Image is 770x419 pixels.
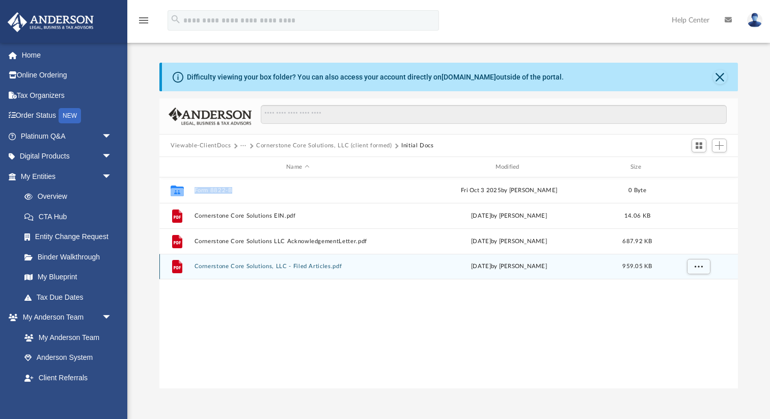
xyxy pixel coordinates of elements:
a: Client Referrals [14,368,122,388]
button: Cornerstone Core Solutions EIN.pdf [195,213,401,219]
div: Modified [405,163,613,172]
i: search [170,14,181,25]
input: Search files and folders [261,105,727,124]
a: Entity Change Request [14,227,127,247]
a: Anderson System [14,348,122,368]
img: Anderson Advisors Platinum Portal [5,12,97,32]
span: 687.92 KB [622,239,652,244]
div: Fri Oct 3 2025 by [PERSON_NAME] [406,186,613,195]
a: [DOMAIN_NAME] [442,73,496,81]
i: menu [137,14,150,27]
span: arrow_drop_down [102,307,122,328]
a: Binder Walkthrough [14,247,127,267]
div: Name [194,163,401,172]
button: ··· [240,141,247,150]
button: Form 8822-B [195,187,401,194]
button: Switch to Grid View [692,139,707,153]
button: Close [713,70,727,84]
button: Cornerstone Core Solutions, LLC - Filed Articles.pdf [195,263,401,270]
div: Size [617,163,658,172]
a: My Blueprint [14,267,122,287]
span: 0 Byte [628,188,646,193]
button: Cornerstone Core Solutions, LLC (client formed) [256,141,392,150]
a: Platinum Q&Aarrow_drop_down [7,126,127,146]
span: arrow_drop_down [102,166,122,187]
a: My Anderson Team [14,327,117,348]
button: Add [712,139,727,153]
a: My Anderson Teamarrow_drop_down [7,307,122,328]
a: Tax Due Dates [14,287,127,307]
a: Order StatusNEW [7,106,127,126]
span: 14.06 KB [624,213,650,219]
a: Online Ordering [7,65,127,86]
div: NEW [59,108,81,123]
a: Home [7,45,127,65]
div: id [164,163,189,172]
img: User Pic [747,13,762,28]
a: Digital Productsarrow_drop_down [7,146,127,167]
a: My Entitiesarrow_drop_down [7,166,127,187]
span: arrow_drop_down [102,146,122,167]
button: Viewable-ClientDocs [171,141,231,150]
a: menu [137,19,150,27]
div: [DATE] by [PERSON_NAME] [406,262,613,271]
div: [DATE] by [PERSON_NAME] [406,237,613,246]
div: grid [159,177,738,389]
a: Overview [14,187,127,207]
a: Tax Organizers [7,85,127,106]
button: More options [687,259,710,274]
span: 959.05 KB [622,264,652,269]
button: Initial Docs [401,141,434,150]
span: arrow_drop_down [102,126,122,147]
div: id [662,163,733,172]
div: [DATE] by [PERSON_NAME] [406,212,613,221]
div: Difficulty viewing your box folder? You can also access your account directly on outside of the p... [187,72,564,83]
button: Cornerstone Core Solutions LLC AcknowledgementLetter.pdf [195,238,401,245]
a: CTA Hub [14,206,127,227]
